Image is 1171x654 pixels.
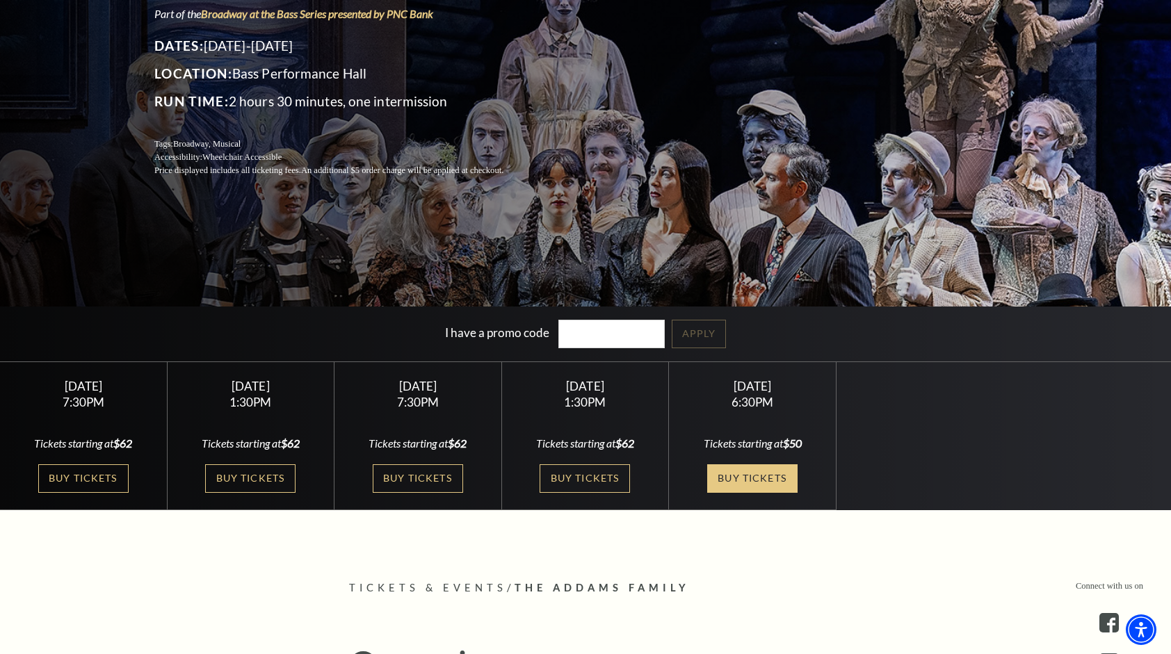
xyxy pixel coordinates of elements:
[445,325,549,340] label: I have a promo code
[783,436,802,450] span: $50
[205,464,296,493] a: Buy Tickets
[349,582,507,594] span: Tickets & Events
[686,436,819,451] div: Tickets starting at
[154,138,537,151] p: Tags:
[351,379,485,393] div: [DATE]
[540,464,630,493] a: Buy Tickets
[154,65,232,81] span: Location:
[373,464,463,493] a: Buy Tickets
[38,464,129,493] a: Buy Tickets
[154,90,537,113] p: 2 hours 30 minutes, one intermission
[1126,614,1156,645] div: Accessibility Menu
[154,164,537,177] p: Price displayed includes all ticketing fees.
[301,165,503,175] span: An additional $5 order charge will be applied at checkout.
[518,436,652,451] div: Tickets starting at
[184,379,317,393] div: [DATE]
[113,436,132,450] span: $62
[154,38,204,54] span: Dates:
[349,580,822,597] p: /
[615,436,634,450] span: $62
[1076,580,1143,593] p: Connect with us on
[154,63,537,85] p: Bass Performance Hall
[281,436,300,450] span: $62
[518,396,652,408] div: 1:30PM
[1099,613,1119,632] a: facebook - open in a new tab
[154,93,229,109] span: Run Time:
[17,379,150,393] div: [DATE]
[201,7,433,20] a: Broadway at the Bass Series presented by PNC Bank - open in a new tab
[154,35,537,57] p: [DATE]-[DATE]
[154,6,537,22] p: Part of the
[17,396,150,408] div: 7:30PM
[686,396,819,408] div: 6:30PM
[202,152,282,162] span: Wheelchair Accessible
[184,436,317,451] div: Tickets starting at
[351,436,485,451] div: Tickets starting at
[17,436,150,451] div: Tickets starting at
[515,582,690,594] span: The Addams Family
[184,396,317,408] div: 1:30PM
[154,151,537,164] p: Accessibility:
[173,139,241,149] span: Broadway, Musical
[448,436,467,450] span: $62
[518,379,652,393] div: [DATE]
[351,396,485,408] div: 7:30PM
[707,464,798,493] a: Buy Tickets
[686,379,819,393] div: [DATE]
